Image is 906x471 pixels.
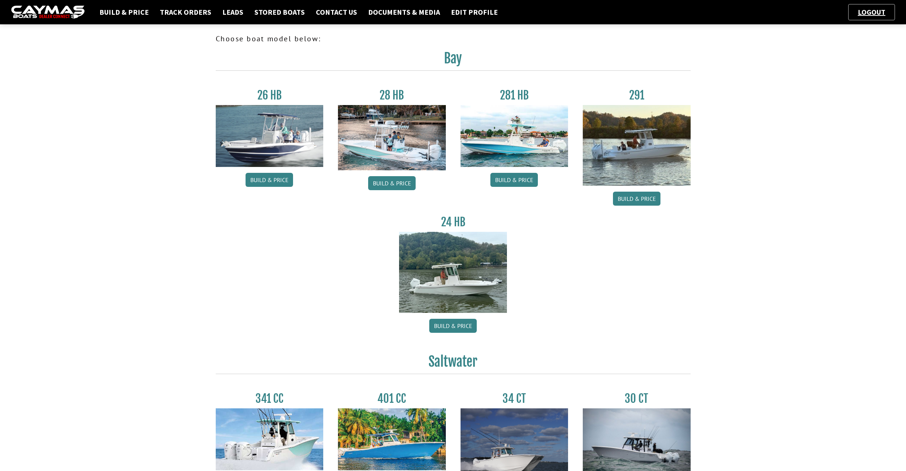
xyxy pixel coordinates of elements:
[312,7,361,17] a: Contact Us
[338,408,446,470] img: 401CC_thumb.pg.jpg
[613,192,660,206] a: Build & Price
[216,408,324,470] img: 341CC-thumbjpg.jpg
[447,7,501,17] a: Edit Profile
[338,105,446,170] img: 28_hb_thumbnail_for_caymas_connect.jpg
[216,392,324,405] h3: 341 CC
[583,88,691,102] h3: 291
[429,319,477,333] a: Build & Price
[156,7,215,17] a: Track Orders
[216,88,324,102] h3: 26 HB
[216,50,691,71] h2: Bay
[338,392,446,405] h3: 401 CC
[251,7,309,17] a: Stored Boats
[368,176,416,190] a: Build & Price
[364,7,444,17] a: Documents & Media
[461,105,568,167] img: 28-hb-twin.jpg
[216,105,324,167] img: 26_new_photo_resized.jpg
[219,7,247,17] a: Leads
[216,353,691,374] h2: Saltwater
[583,392,691,405] h3: 30 CT
[11,6,85,19] img: caymas-dealer-connect-2ed40d3bc7270c1d8d7ffb4b79bf05adc795679939227970def78ec6f6c03838.gif
[96,7,152,17] a: Build & Price
[490,173,538,187] a: Build & Price
[399,215,507,229] h3: 24 HB
[461,88,568,102] h3: 281 HB
[216,33,691,44] p: Choose boat model below:
[338,88,446,102] h3: 28 HB
[246,173,293,187] a: Build & Price
[399,232,507,313] img: 24_HB_thumbnail.jpg
[461,392,568,405] h3: 34 CT
[854,7,889,17] a: Logout
[583,105,691,186] img: 291_Thumbnail.jpg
